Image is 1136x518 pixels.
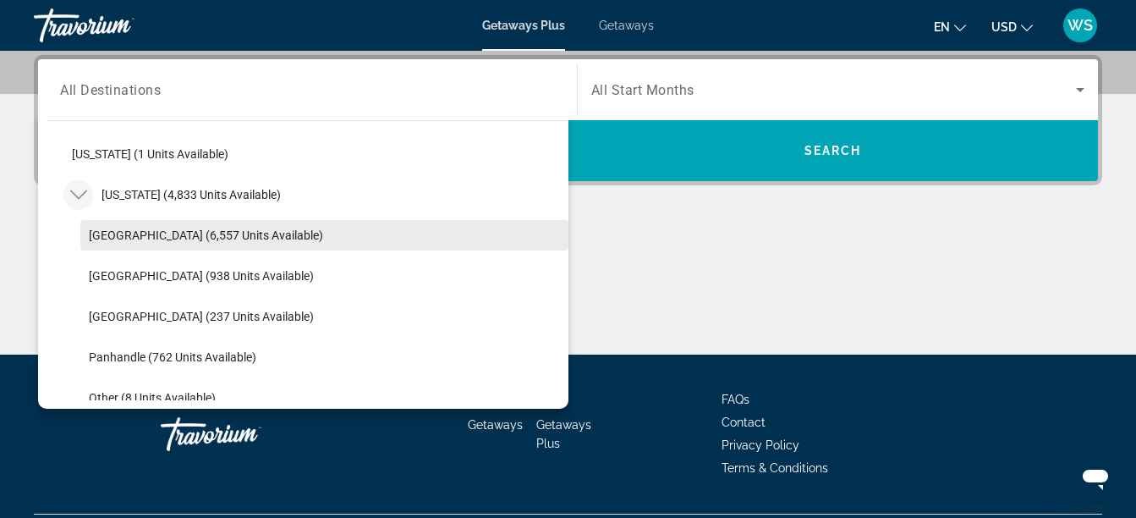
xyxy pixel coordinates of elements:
[80,220,568,251] button: [GEOGRAPHIC_DATA] (6,557 units available)
[80,301,568,332] button: [GEOGRAPHIC_DATA] (237 units available)
[80,261,568,291] button: [GEOGRAPHIC_DATA] (938 units available)
[599,19,654,32] a: Getaways
[60,81,161,97] span: All Destinations
[568,120,1099,181] button: Search
[1058,8,1102,43] button: User Menu
[934,14,966,39] button: Change language
[991,20,1017,34] span: USD
[722,438,799,452] a: Privacy Policy
[93,179,289,210] button: [US_STATE] (4,833 units available)
[80,342,568,372] button: Panhandle (762 units available)
[161,409,330,460] a: Travorium
[89,391,216,405] span: Other (8 units available)
[591,82,694,98] span: All Start Months
[34,3,203,47] a: Travorium
[722,461,828,475] a: Terms & Conditions
[1067,17,1093,34] span: WS
[102,188,281,201] span: [US_STATE] (4,833 units available)
[482,19,565,32] a: Getaways Plus
[722,393,749,406] a: FAQs
[934,20,950,34] span: en
[804,144,862,157] span: Search
[722,416,766,429] a: Contact
[89,350,256,364] span: Panhandle (762 units available)
[63,139,568,169] button: [US_STATE] (1 units available)
[63,180,93,210] button: Toggle Florida (4,833 units available)
[38,59,1098,181] div: Search widget
[536,418,591,450] a: Getaways Plus
[72,147,228,161] span: [US_STATE] (1 units available)
[80,383,568,413] button: Other (8 units available)
[1068,450,1122,504] iframe: Button to launch messaging window
[89,310,314,323] span: [GEOGRAPHIC_DATA] (237 units available)
[991,14,1033,39] button: Change currency
[89,229,323,242] span: [GEOGRAPHIC_DATA] (6,557 units available)
[468,418,523,432] a: Getaways
[89,269,314,283] span: [GEOGRAPHIC_DATA] (938 units available)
